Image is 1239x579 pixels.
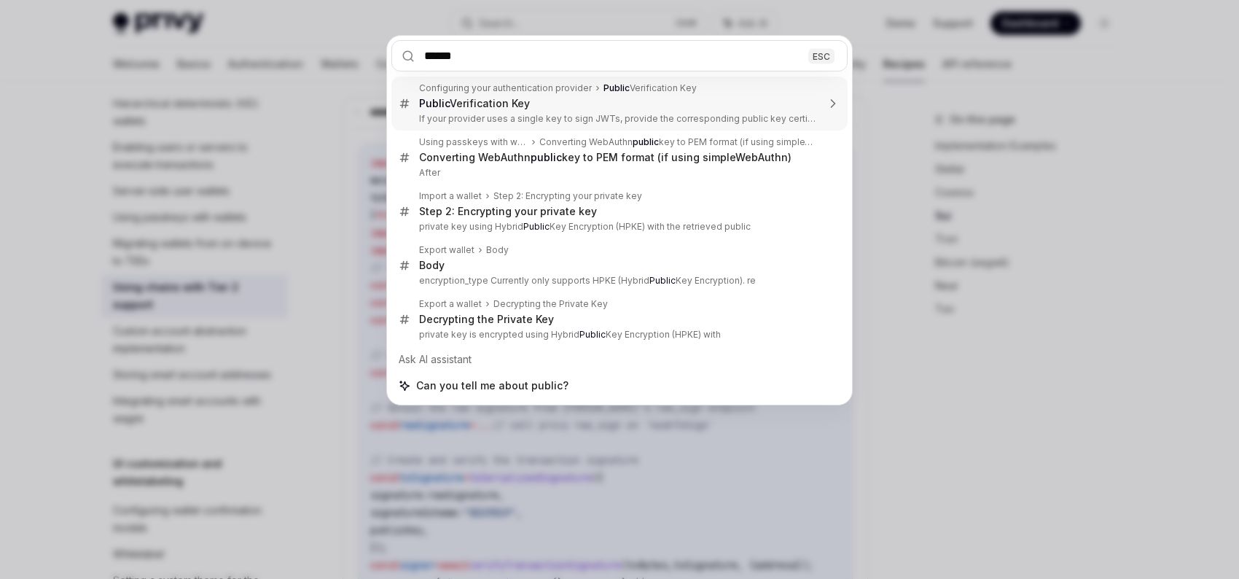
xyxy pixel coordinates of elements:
b: public [633,136,659,147]
div: Decrypting the Private Key [493,298,608,310]
b: public [531,151,562,163]
p: private key is encrypted using Hybrid Key Encryption (HPKE) with [419,329,817,341]
div: Converting WebAuthn key to PEM format (if using simpleWebAuthn) [419,151,792,164]
p: If your provider uses a single key to sign JWTs, provide the corresponding public key certificate u [419,113,817,125]
div: Configuring your authentication provider [419,82,592,94]
div: Verification Key [419,97,530,110]
div: Body [486,244,509,256]
div: Body [419,259,445,272]
div: Export wallet [419,244,474,256]
div: ESC [808,48,835,63]
div: Step 2: Encrypting your private key [419,205,597,218]
div: Using passkeys with wallets [419,136,528,148]
b: Public [649,275,676,286]
p: encryption_type Currently only supports HPKE (Hybrid Key Encryption). re [419,275,817,287]
div: Decrypting the Private Key [419,313,554,326]
div: Export a wallet [419,298,482,310]
span: Can you tell me about public? [416,378,568,393]
div: Import a wallet [419,190,482,202]
div: Converting WebAuthn key to PEM format (if using simpleWebAuthn) [539,136,817,148]
div: Verification Key [603,82,697,94]
b: Public [419,97,450,109]
p: private key using Hybrid Key Encryption (HPKE) with the retrieved public [419,221,817,233]
p: After [419,167,817,179]
div: Ask AI assistant [391,346,848,373]
b: Public [523,221,550,232]
div: Step 2: Encrypting your private key [493,190,642,202]
b: Public [603,82,630,93]
b: Public [579,329,606,340]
